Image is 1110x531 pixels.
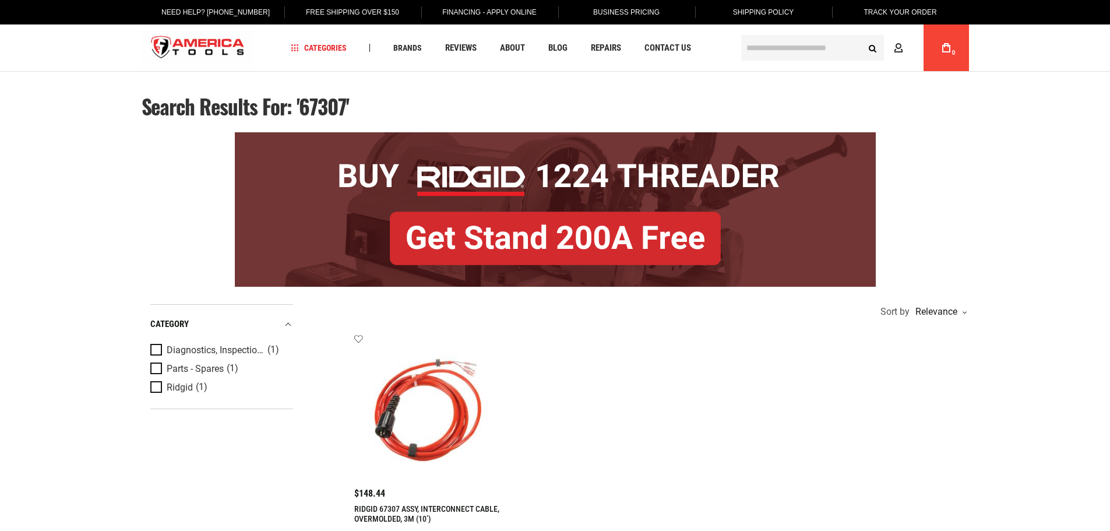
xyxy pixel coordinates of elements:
a: Parts - Spares (1) [150,363,290,375]
span: Ridgid [167,382,193,393]
span: $148.44 [354,489,385,498]
span: (1) [227,364,238,374]
a: Categories [286,40,352,56]
span: Repairs [591,44,621,52]
button: Search [862,37,884,59]
span: Sort by [880,307,910,317]
a: RIDGID 67307 ASSY, INTERCONNECT CABLE, OVERMOLDED, 3M (10’) [354,504,499,523]
a: store logo [142,26,255,70]
span: Categories [291,44,347,52]
a: About [495,40,530,56]
a: 0 [935,24,957,71]
a: Diagnostics, Inspection & Locating (1) [150,344,290,357]
span: Brands [393,44,422,52]
div: category [150,317,293,332]
span: Contact Us [644,44,691,52]
div: Product Filters [150,304,293,409]
span: Parts - Spares [167,364,224,374]
span: About [500,44,525,52]
span: Reviews [445,44,477,52]
span: (1) [267,345,279,355]
a: Ridgid (1) [150,381,290,394]
a: Contact Us [639,40,696,56]
img: RIDGID 67307 ASSY, INTERCONNECT CABLE, OVERMOLDED, 3M (10’) [366,346,490,470]
img: BOGO: Buy RIDGID® 1224 Threader, Get Stand 200A Free! [235,132,876,287]
a: Brands [388,40,427,56]
span: Shipping Policy [733,8,794,16]
span: Diagnostics, Inspection & Locating [167,345,265,356]
span: (1) [196,382,207,392]
a: Blog [543,40,573,56]
div: Relevance [912,307,966,317]
span: Search results for: '67307' [142,91,350,121]
span: Blog [548,44,568,52]
a: Repairs [586,40,626,56]
a: BOGO: Buy RIDGID® 1224 Threader, Get Stand 200A Free! [235,132,876,141]
a: Reviews [440,40,482,56]
span: 0 [952,50,956,56]
img: America Tools [142,26,255,70]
